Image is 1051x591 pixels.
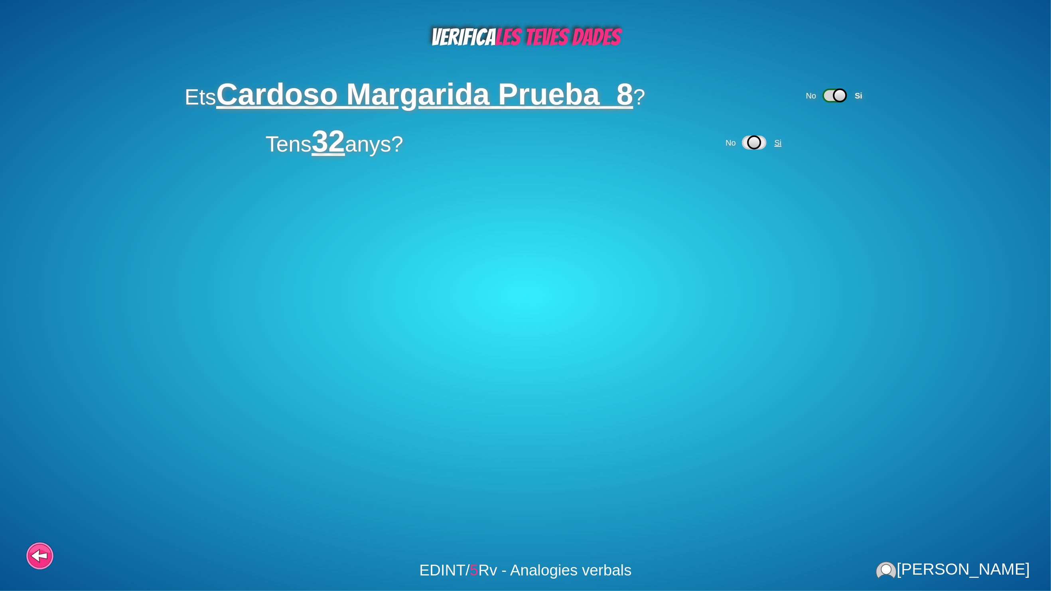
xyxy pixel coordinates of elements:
span: No [806,91,816,100]
span: Ets ? [185,82,645,109]
span: LES TEVES DADES [495,25,620,50]
span: Cardoso Margarida Prueba_8 [216,77,633,111]
span: 5 [470,561,478,579]
span: No [726,138,736,147]
span: VERIFICA [431,25,620,50]
span: Si [775,138,782,147]
div: [PERSON_NAME] [876,560,1030,579]
span: 32 [312,124,345,158]
span: Tens anys? [266,129,404,156]
span: Si [855,91,862,100]
div: Tornar al pas anterior [21,542,59,579]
